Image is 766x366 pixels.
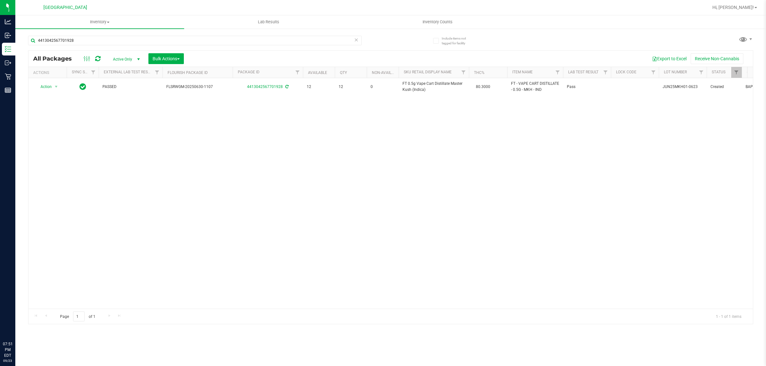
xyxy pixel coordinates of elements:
[696,67,707,78] a: Filter
[6,315,26,334] iframe: Resource center
[33,55,78,62] span: All Packages
[72,70,96,74] a: Sync Status
[79,82,86,91] span: In Sync
[292,67,303,78] a: Filter
[28,36,362,45] input: Search Package ID, Item Name, SKU, Lot or Part Number...
[3,341,12,358] p: 07:51 PM EDT
[648,67,659,78] a: Filter
[372,70,400,75] a: Non-Available
[15,15,184,29] a: Inventory
[88,67,99,78] a: Filter
[353,15,522,29] a: Inventory Counts
[340,70,347,75] a: Qty
[691,53,743,64] button: Receive Non-Cannabis
[5,32,11,39] inline-svg: Inbound
[552,67,563,78] a: Filter
[249,19,288,25] span: Lab Results
[152,67,162,78] a: Filter
[5,60,11,66] inline-svg: Outbound
[648,53,691,64] button: Export to Excel
[5,87,11,93] inline-svg: Reports
[153,56,180,61] span: Bulk Actions
[15,19,184,25] span: Inventory
[5,46,11,52] inline-svg: Inventory
[307,84,331,90] span: 12
[511,81,559,93] span: FT - VAPE CART DISTILLATE - 0.5G - MKH - IND
[33,70,64,75] div: Actions
[404,70,452,74] a: Sku Retail Display Name
[663,84,703,90] span: JUN25MKH01-0623
[3,358,12,363] p: 09/23
[568,70,598,74] a: Lab Test Result
[747,70,754,74] a: SKU
[148,53,184,64] button: Bulk Actions
[73,311,85,321] input: 1
[55,311,101,321] span: Page of 1
[474,70,484,75] a: THC%
[710,84,738,90] span: Created
[308,70,327,75] a: Available
[402,81,465,93] span: FT 0.5g Vape Cart Distillate Master Kush (Indica)
[442,36,474,46] span: Include items not tagged for facility
[102,84,159,90] span: PASSED
[731,67,742,78] a: Filter
[284,84,289,89] span: Sync from Compliance System
[414,19,461,25] span: Inventory Counts
[712,5,754,10] span: Hi, [PERSON_NAME]!
[458,67,469,78] a: Filter
[43,5,87,10] span: [GEOGRAPHIC_DATA]
[166,84,229,90] span: FLSRWGM-20250630-1107
[664,70,687,74] a: Lot Number
[35,82,52,91] span: Action
[354,36,358,44] span: Clear
[168,70,208,75] a: Flourish Package ID
[371,84,395,90] span: 0
[567,84,607,90] span: Pass
[52,82,60,91] span: select
[184,15,353,29] a: Lab Results
[473,82,493,91] span: 80.3000
[5,18,11,25] inline-svg: Analytics
[104,70,154,74] a: External Lab Test Result
[247,84,283,89] a: 4413042567701928
[712,70,725,74] a: Status
[711,311,747,321] span: 1 - 1 of 1 items
[339,84,363,90] span: 12
[600,67,611,78] a: Filter
[512,70,533,74] a: Item Name
[616,70,636,74] a: Lock Code
[238,70,259,74] a: Package ID
[5,73,11,80] inline-svg: Retail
